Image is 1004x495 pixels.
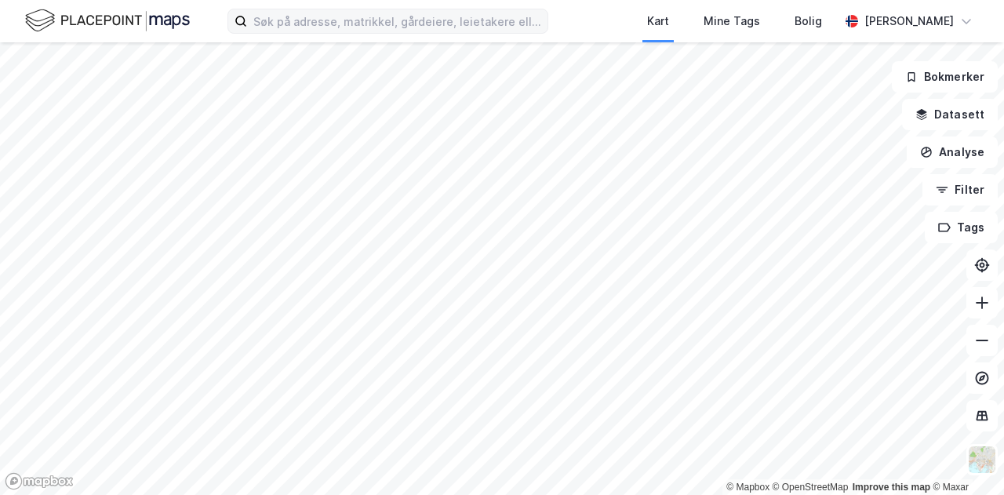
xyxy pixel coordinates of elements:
[892,61,998,93] button: Bokmerker
[25,7,190,35] img: logo.f888ab2527a4732fd821a326f86c7f29.svg
[902,99,998,130] button: Datasett
[926,420,1004,495] iframe: Chat Widget
[5,472,74,490] a: Mapbox homepage
[773,482,849,493] a: OpenStreetMap
[922,174,998,206] button: Filter
[647,12,669,31] div: Kart
[247,9,547,33] input: Søk på adresse, matrikkel, gårdeiere, leietakere eller personer
[907,136,998,168] button: Analyse
[926,420,1004,495] div: Kontrollprogram for chat
[726,482,769,493] a: Mapbox
[795,12,822,31] div: Bolig
[925,212,998,243] button: Tags
[864,12,954,31] div: [PERSON_NAME]
[853,482,930,493] a: Improve this map
[704,12,760,31] div: Mine Tags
